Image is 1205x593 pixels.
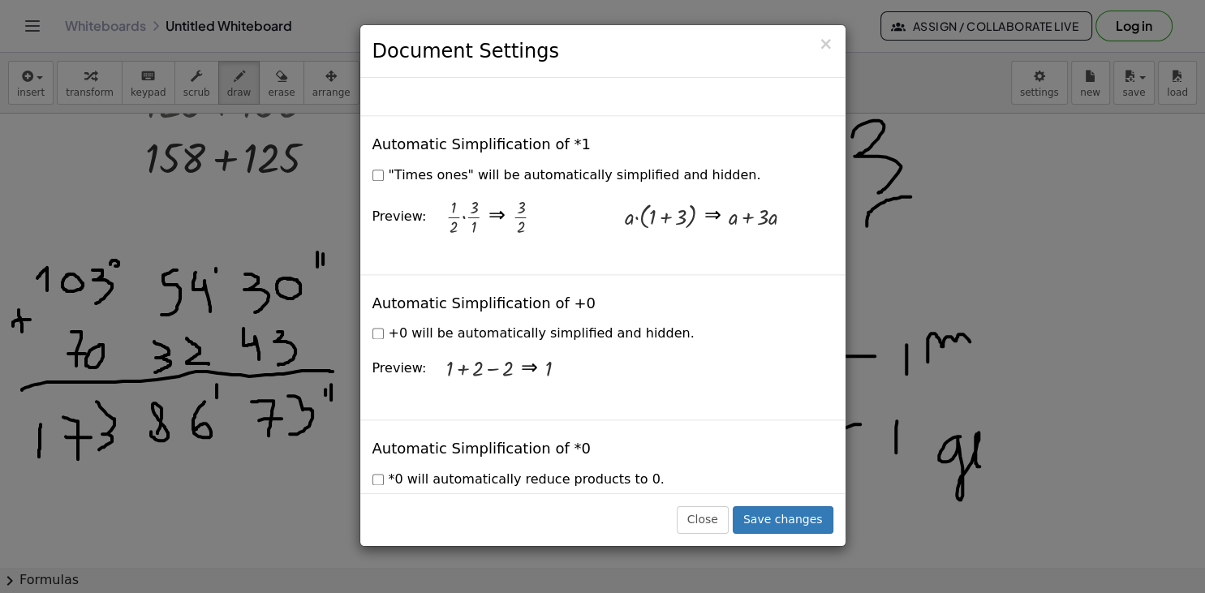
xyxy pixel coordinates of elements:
span: Preview: [372,208,427,224]
h4: Automatic Simplification of +0 [372,295,596,312]
span: Preview: [372,360,427,376]
label: "Times ones" will be automatically simplified and hidden. [372,166,761,185]
input: *0 will automatically reduce products to 0. [372,474,384,485]
h4: Automatic Simplification of *0 [372,440,591,457]
input: "Times ones" will be automatically simplified and hidden. [372,170,384,181]
span: × [819,34,833,54]
h3: Document Settings [372,37,833,65]
button: Close [819,36,833,53]
div: ⇒ [521,355,538,384]
div: ⇒ [488,202,506,231]
label: +0 will be automatically simplified and hidden. [372,324,695,343]
button: Close [677,506,729,534]
div: ⇒ [704,202,721,231]
label: *0 will automatically reduce products to 0. [372,471,665,489]
input: +0 will be automatically simplified and hidden. [372,328,384,339]
h4: Automatic Simplification of *1 [372,136,591,153]
button: Save changes [733,506,833,534]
